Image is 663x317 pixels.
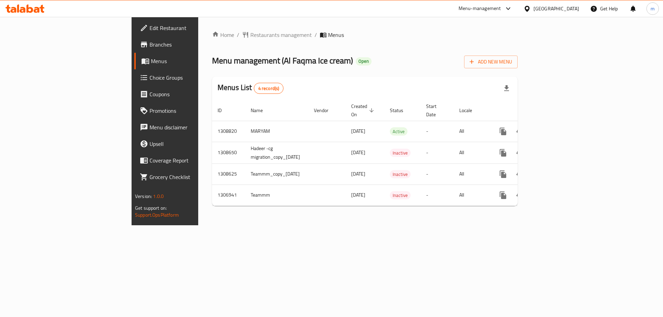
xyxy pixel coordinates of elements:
span: ID [218,106,231,115]
a: Choice Groups [134,69,242,86]
span: Add New Menu [470,58,512,66]
td: All [454,164,489,185]
td: - [421,121,454,142]
span: Branches [150,40,237,49]
table: enhanced table [212,100,567,206]
div: Inactive [390,191,411,199]
button: Change Status [511,187,528,204]
button: Change Status [511,145,528,161]
span: [DATE] [351,148,365,157]
a: Branches [134,36,242,53]
td: All [454,121,489,142]
span: Start Date [426,102,445,119]
td: - [421,142,454,164]
span: Menu management ( Al Faqma Ice cream ) [212,53,353,68]
span: Status [390,106,412,115]
span: [DATE] [351,127,365,136]
span: Coverage Report [150,156,237,165]
a: Grocery Checklist [134,169,242,185]
span: 1.0.0 [153,192,164,201]
span: Inactive [390,149,411,157]
div: Total records count [254,83,284,94]
span: 4 record(s) [254,85,284,92]
span: Version: [135,192,152,201]
td: - [421,164,454,185]
div: Inactive [390,170,411,178]
span: Name [251,106,272,115]
span: Locale [459,106,481,115]
button: Add New Menu [464,56,518,68]
h2: Menus List [218,82,284,94]
span: Open [356,58,372,64]
div: Open [356,57,372,66]
div: [GEOGRAPHIC_DATA] [534,5,579,12]
span: Created On [351,102,376,119]
span: m [651,5,655,12]
span: Coupons [150,90,237,98]
span: Edit Restaurant [150,24,237,32]
span: Menus [151,57,237,65]
span: Restaurants management [250,31,312,39]
td: Teammm_copy_[DATE] [245,164,308,185]
td: All [454,185,489,206]
div: Export file [498,80,515,97]
a: Menu disclaimer [134,119,242,136]
button: more [495,145,511,161]
button: more [495,166,511,182]
td: Teammm [245,185,308,206]
span: Get support on: [135,204,167,212]
span: Inactive [390,170,411,178]
span: Choice Groups [150,73,237,82]
button: more [495,123,511,140]
button: Change Status [511,123,528,140]
span: Active [390,128,407,136]
a: Upsell [134,136,242,152]
span: Grocery Checklist [150,173,237,181]
button: more [495,187,511,204]
a: Coverage Report [134,152,242,169]
th: Actions [489,100,567,121]
span: Vendor [314,106,337,115]
a: Support.OpsPlatform [135,210,179,219]
span: [DATE] [351,169,365,178]
td: Hadeer -cg migration_copy_[DATE] [245,142,308,164]
li: / [315,31,317,39]
span: Menus [328,31,344,39]
span: Inactive [390,191,411,199]
a: Restaurants management [242,31,312,39]
div: Menu-management [459,4,501,13]
nav: breadcrumb [212,31,518,39]
span: Promotions [150,107,237,115]
a: Edit Restaurant [134,20,242,36]
span: [DATE] [351,190,365,199]
div: Active [390,127,407,136]
a: Menus [134,53,242,69]
td: - [421,185,454,206]
td: All [454,142,489,164]
a: Coupons [134,86,242,102]
td: MARYAM [245,121,308,142]
span: Upsell [150,140,237,148]
span: Menu disclaimer [150,123,237,131]
button: Change Status [511,166,528,182]
a: Promotions [134,102,242,119]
